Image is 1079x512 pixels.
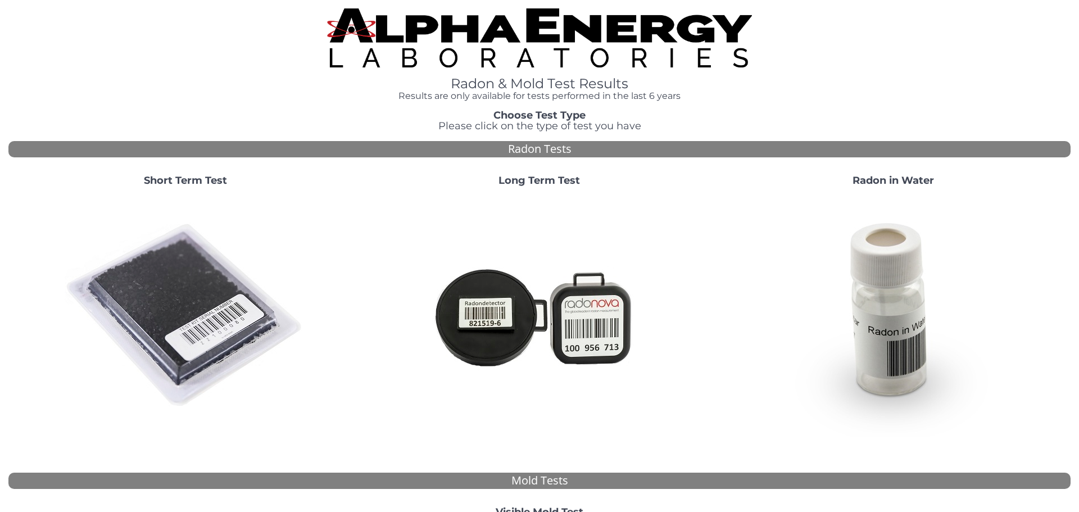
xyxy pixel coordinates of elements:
strong: Choose Test Type [493,109,586,121]
img: RadoninWater.jpg [773,195,1014,437]
img: Radtrak2vsRadtrak3.jpg [419,195,660,437]
img: ShortTerm.jpg [65,195,306,437]
span: Please click on the type of test you have [438,120,641,132]
strong: Short Term Test [144,174,227,187]
strong: Radon in Water [853,174,934,187]
img: TightCrop.jpg [327,8,752,67]
h4: Results are only available for tests performed in the last 6 years [327,91,752,101]
div: Radon Tests [8,141,1071,157]
h1: Radon & Mold Test Results [327,76,752,91]
div: Mold Tests [8,473,1071,489]
strong: Long Term Test [498,174,580,187]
